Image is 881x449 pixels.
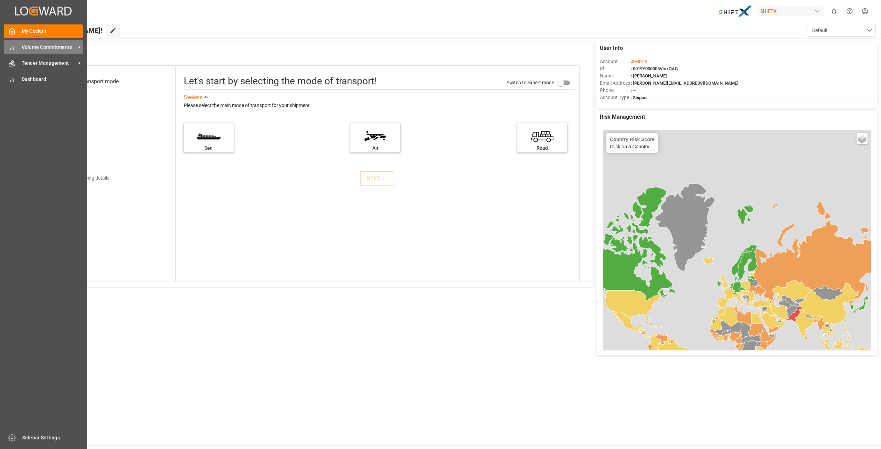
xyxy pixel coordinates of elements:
[718,5,753,17] img: Bildschirmfoto%202024-11-13%20um%2009.31.44.png_1731487080.png
[812,27,828,34] span: Default
[857,133,868,144] a: Layers
[600,113,645,121] span: Risk Management
[22,44,76,51] span: Volume Commitments
[600,94,631,101] span: Account Type
[631,66,678,71] span: : 0019Y000005VIcxQAG
[631,59,647,64] span: :
[610,137,655,142] h4: Country Risk Score
[842,3,857,19] button: Help Center
[632,59,647,64] span: SHIFTX
[757,6,824,16] div: SHIFTX
[22,434,84,441] span: Sidebar Settings
[521,145,564,152] div: Road
[184,101,574,110] div: Please select the main mode of transport for your shipment.
[600,58,631,65] span: Account
[600,44,623,52] span: User Info
[826,3,842,19] button: show 0 new notifications
[610,137,655,149] div: Click on a Country
[631,81,739,86] span: : [PERSON_NAME][EMAIL_ADDRESS][DOMAIN_NAME]
[631,95,648,100] span: : Shipper
[65,77,119,86] div: Select transport mode
[66,174,109,182] div: Add shipping details
[631,73,667,78] span: : [PERSON_NAME]
[600,87,631,94] span: Phone
[600,79,631,87] span: Email Address
[507,80,554,85] span: Switch to expert mode
[360,171,394,186] button: NEXT
[184,74,377,88] div: Let's start by selecting the mode of transport!
[600,72,631,79] span: Name
[22,28,83,35] span: My Cockpit
[757,4,826,18] button: SHIFTX
[807,24,876,37] button: open menu
[4,72,83,86] a: Dashboard
[22,76,83,83] span: Dashboard
[631,88,636,93] span: : —
[184,93,202,101] div: See less
[4,24,83,38] a: My Cockpit
[600,65,631,72] span: Id
[367,174,388,183] div: NEXT
[22,60,76,67] span: Tender Management
[354,145,397,152] div: Air
[187,145,230,152] div: Sea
